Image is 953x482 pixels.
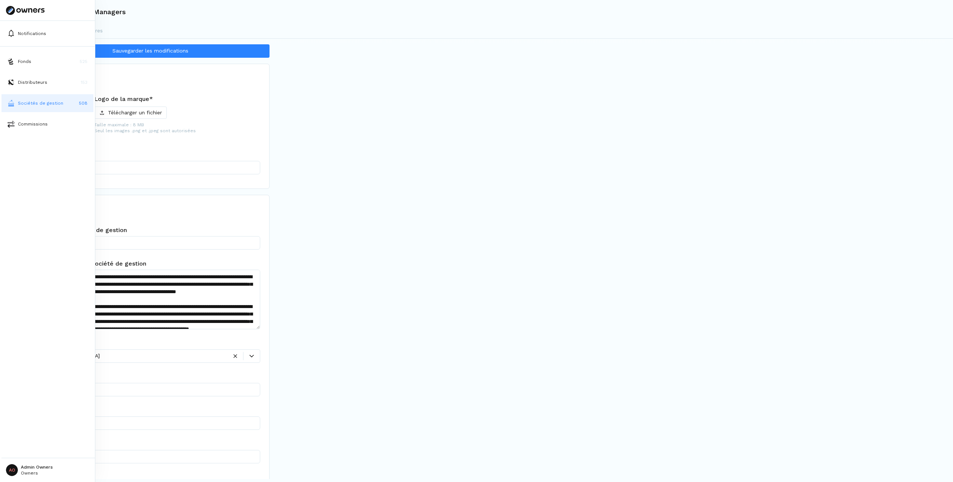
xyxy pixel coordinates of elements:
p: Admin Owners [21,465,53,469]
p: Taille maximale : 8 MB Seul les images .png et .jpeg sont autorisées [94,122,196,134]
p: Commissions [18,121,48,127]
p: 508 [79,100,87,107]
button: Notifications [1,25,93,42]
button: Télécharger un fichier [94,107,167,119]
p: Logo de la marque* [94,95,196,104]
img: asset-managers [7,99,15,107]
button: Sauvegarder les modifications [31,44,270,58]
p: Télécharger un fichier [108,109,162,117]
p: 525 [80,58,87,65]
p: Owners [21,471,53,475]
button: distributorsDistributeurs153 [1,73,93,91]
img: funds [7,58,15,65]
span: Sauvegarder les modifications [112,48,188,54]
h1: Identité [41,73,260,84]
button: commissionsCommissions [1,115,93,133]
p: Sociétés de gestion [18,100,63,107]
button: fundsFonds525 [1,53,93,70]
p: Fonds [18,58,31,65]
p: Notifications [18,30,46,37]
span: AO [6,464,18,476]
h1: Général [41,204,260,215]
p: Distributeurs [18,79,47,86]
img: commissions [7,120,15,128]
img: distributors [7,79,15,86]
p: 153 [81,79,87,86]
button: asset-managersSociétés de gestion508 [1,94,93,112]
